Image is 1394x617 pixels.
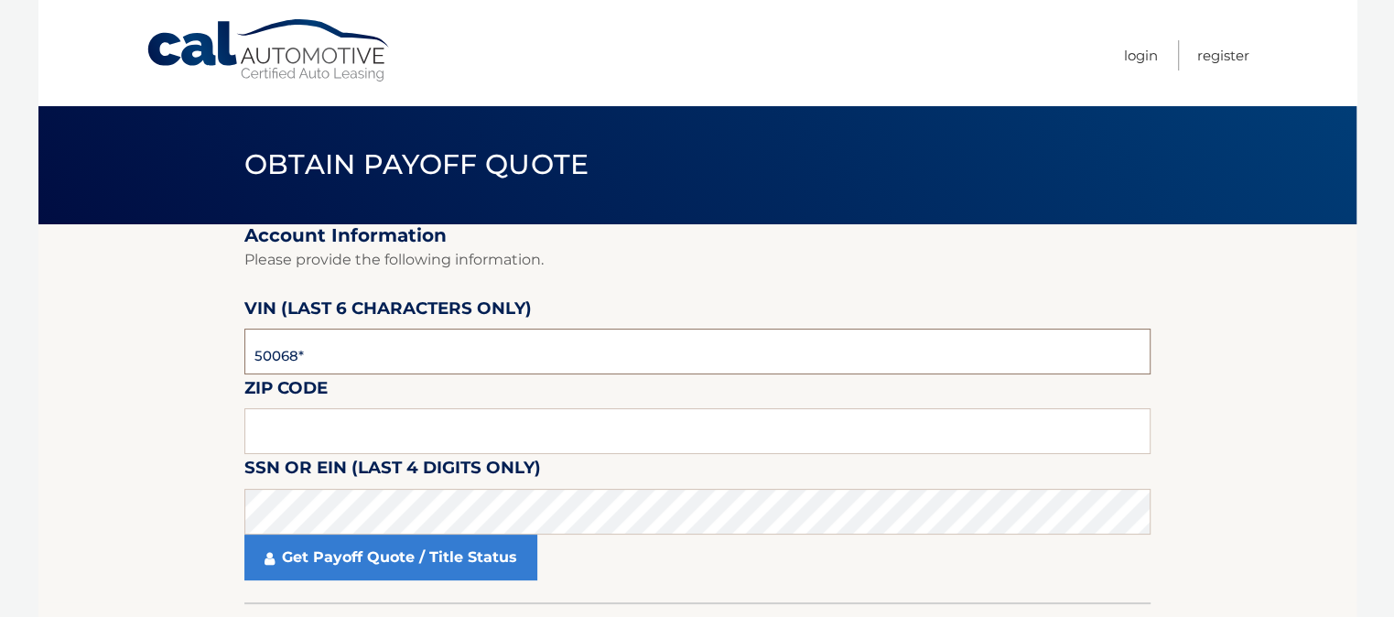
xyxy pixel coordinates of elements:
[1197,40,1249,70] a: Register
[244,295,532,329] label: VIN (last 6 characters only)
[146,18,393,83] a: Cal Automotive
[244,454,541,488] label: SSN or EIN (last 4 digits only)
[244,224,1151,247] h2: Account Information
[244,147,589,181] span: Obtain Payoff Quote
[244,374,328,408] label: Zip Code
[244,535,537,580] a: Get Payoff Quote / Title Status
[244,247,1151,273] p: Please provide the following information.
[1124,40,1158,70] a: Login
